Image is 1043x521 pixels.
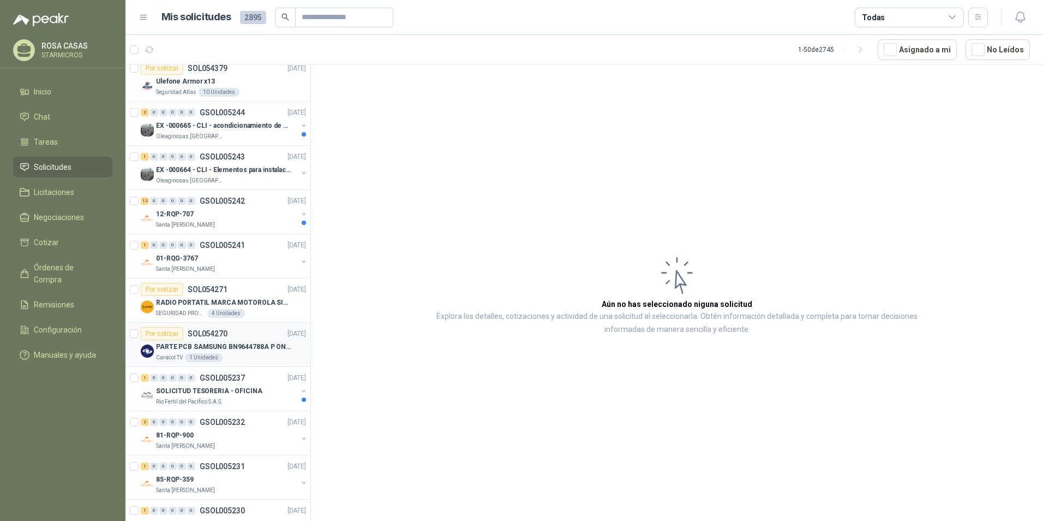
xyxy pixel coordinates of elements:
div: Todas [862,11,885,23]
p: EX -000664 - CLI - Elementos para instalacion de c [156,165,292,175]
img: Company Logo [141,477,154,490]
p: GSOL005237 [200,374,245,382]
div: 0 [169,374,177,382]
div: 0 [187,241,195,249]
div: 0 [150,109,158,116]
div: 0 [169,153,177,161]
div: 0 [159,507,167,514]
div: 1 [141,507,149,514]
img: Company Logo [141,123,154,137]
div: 0 [159,418,167,426]
div: 0 [187,153,195,161]
a: 2 0 0 0 0 0 GSOL005232[DATE] Company Logo81-RQP-900Santa [PERSON_NAME] [141,416,308,451]
p: PARTE PCB SAMSUNG BN9644788A P ONECONNE [156,342,292,352]
img: Company Logo [141,212,154,225]
a: 2 0 0 0 0 0 GSOL005244[DATE] Company LogoEX -000665 - CLI - acondicionamiento de caja paraOleagin... [141,106,308,141]
img: Company Logo [141,345,154,358]
a: Tareas [13,132,112,152]
div: 1 - 50 de 2745 [798,41,869,58]
span: Remisiones [34,299,74,311]
img: Company Logo [141,433,154,446]
div: 1 [141,153,149,161]
div: 0 [150,153,158,161]
p: [DATE] [287,240,306,251]
p: Santa [PERSON_NAME] [156,486,215,495]
p: SOL054271 [188,286,227,293]
a: Chat [13,106,112,127]
a: Configuración [13,319,112,340]
div: 0 [178,507,186,514]
p: [DATE] [287,63,306,74]
p: [DATE] [287,506,306,516]
div: 0 [169,463,177,470]
span: Licitaciones [34,186,74,198]
p: Oleaginosas [GEOGRAPHIC_DATA][PERSON_NAME] [156,132,225,141]
span: Solicitudes [34,161,71,173]
p: SOL054379 [188,64,227,72]
div: 0 [178,374,186,382]
p: [DATE] [287,285,306,295]
span: Órdenes de Compra [34,262,102,286]
div: 0 [150,418,158,426]
a: 1 0 0 0 0 0 GSOL005241[DATE] Company Logo01-RQG-3767Santa [PERSON_NAME] [141,239,308,274]
a: Por cotizarSOL054271[DATE] Company LogoRADIO PORTATIL MARCA MOTOROLA SIN PANTALLA CON GPS, INCLUY... [125,279,310,323]
p: Seguridad Atlas [156,88,196,97]
div: 0 [178,197,186,205]
div: Por cotizar [141,62,183,75]
p: SOLICITUD TESORERIA - OFICINA [156,386,262,396]
a: Inicio [13,81,112,102]
a: Solicitudes [13,157,112,177]
p: [DATE] [287,417,306,428]
div: 0 [187,374,195,382]
img: Company Logo [141,168,154,181]
p: GSOL005231 [200,463,245,470]
span: Chat [34,111,50,123]
p: EX -000665 - CLI - acondicionamiento de caja para [156,121,292,131]
p: GSOL005230 [200,507,245,514]
div: 0 [150,374,158,382]
p: Santa [PERSON_NAME] [156,442,215,451]
p: SOL054270 [188,330,227,338]
span: Cotizar [34,236,59,248]
p: Oleaginosas [GEOGRAPHIC_DATA][PERSON_NAME] [156,176,225,185]
div: Por cotizar [141,327,183,340]
p: [DATE] [287,373,306,383]
p: GSOL005243 [200,153,245,161]
div: 0 [178,109,186,116]
p: 85-RQP-359 [156,475,194,485]
span: Inicio [34,86,51,98]
button: Asignado a mi [878,39,957,60]
div: 10 Unidades [199,88,239,97]
p: GSOL005232 [200,418,245,426]
p: SEGURIDAD PROVISER LTDA [156,309,205,318]
span: Manuales y ayuda [34,349,96,361]
div: 0 [159,153,167,161]
p: Santa [PERSON_NAME] [156,221,215,229]
div: 0 [187,507,195,514]
div: 1 [141,374,149,382]
div: 1 [141,463,149,470]
a: Por cotizarSOL054270[DATE] Company LogoPARTE PCB SAMSUNG BN9644788A P ONECONNECaracol TV1 Unidades [125,323,310,367]
div: 0 [169,241,177,249]
p: [DATE] [287,108,306,118]
a: Cotizar [13,232,112,253]
p: [DATE] [287,329,306,339]
div: 0 [159,374,167,382]
span: search [281,13,289,21]
p: 81-RQP-900 [156,430,194,441]
div: 1 [141,241,149,249]
p: Ulefone Armor x13 [156,76,215,87]
p: Caracol TV [156,353,183,362]
div: 0 [159,463,167,470]
div: 0 [178,241,186,249]
div: 2 [141,109,149,116]
div: 0 [150,463,158,470]
div: 0 [178,418,186,426]
div: 0 [187,418,195,426]
p: GSOL005244 [200,109,245,116]
a: Órdenes de Compra [13,257,112,290]
div: 0 [159,241,167,249]
span: Tareas [34,136,58,148]
p: GSOL005242 [200,197,245,205]
span: Configuración [34,324,82,336]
